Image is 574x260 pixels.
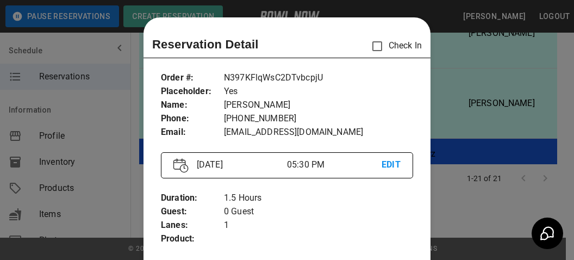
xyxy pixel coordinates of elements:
p: 1 [224,219,413,232]
p: Duration : [161,191,224,205]
p: Name : [161,98,224,112]
p: EDIT [382,158,401,172]
p: Phone : [161,112,224,126]
p: Product : [161,232,224,246]
p: [PERSON_NAME] [224,98,413,112]
p: Guest : [161,205,224,219]
p: Lanes : [161,219,224,232]
img: Vector [173,158,189,173]
p: Check In [366,35,422,58]
p: Email : [161,126,224,139]
p: N397KFlqWsC2DTvbcpjU [224,71,413,85]
p: [PHONE_NUMBER] [224,112,413,126]
p: 1.5 Hours [224,191,413,205]
p: Reservation Detail [152,35,259,53]
p: Placeholder : [161,85,224,98]
p: 05:30 PM [287,158,382,171]
p: Yes [224,85,413,98]
p: Order # : [161,71,224,85]
p: 0 Guest [224,205,413,219]
p: [DATE] [192,158,287,171]
p: [EMAIL_ADDRESS][DOMAIN_NAME] [224,126,413,139]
